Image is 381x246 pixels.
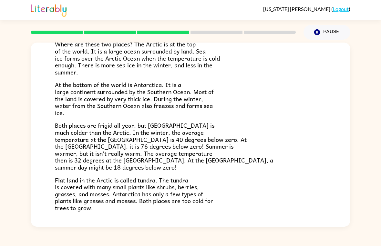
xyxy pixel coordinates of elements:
span: At the bottom of the world is Antarctica. It is a large continent surrounded by the Southern Ocea... [55,80,214,117]
a: Logout [333,6,349,12]
span: Both places are frigid all year, but [GEOGRAPHIC_DATA] is much colder than the Arctic. In the win... [55,121,273,172]
div: ( ) [263,6,350,12]
span: Where are these two places? The Arctic is at the top of the world. It is a large ocean surrounded... [55,39,220,76]
span: Flat land in the Arctic is called tundra. The tundra is covered with many small plants like shrub... [55,175,213,212]
span: [US_STATE] [PERSON_NAME] [263,6,331,12]
button: Pause [304,25,350,40]
img: Literably [31,3,67,17]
